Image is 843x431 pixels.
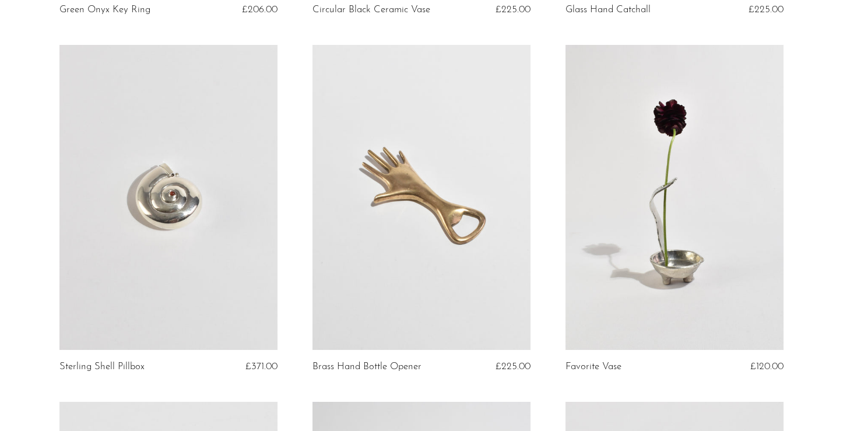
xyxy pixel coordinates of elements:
[750,362,784,372] span: £120.00
[59,362,145,372] a: Sterling Shell Pillbox
[565,362,621,372] a: Favorite Vase
[245,362,278,372] span: £371.00
[312,362,421,372] a: Brass Hand Bottle Opener
[312,5,430,15] a: Circular Black Ceramic Vase
[496,5,531,15] span: £225.00
[496,362,531,372] span: £225.00
[565,5,651,15] a: Glass Hand Catchall
[59,5,150,15] a: Green Onyx Key Ring
[242,5,278,15] span: £206.00
[749,5,784,15] span: £225.00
